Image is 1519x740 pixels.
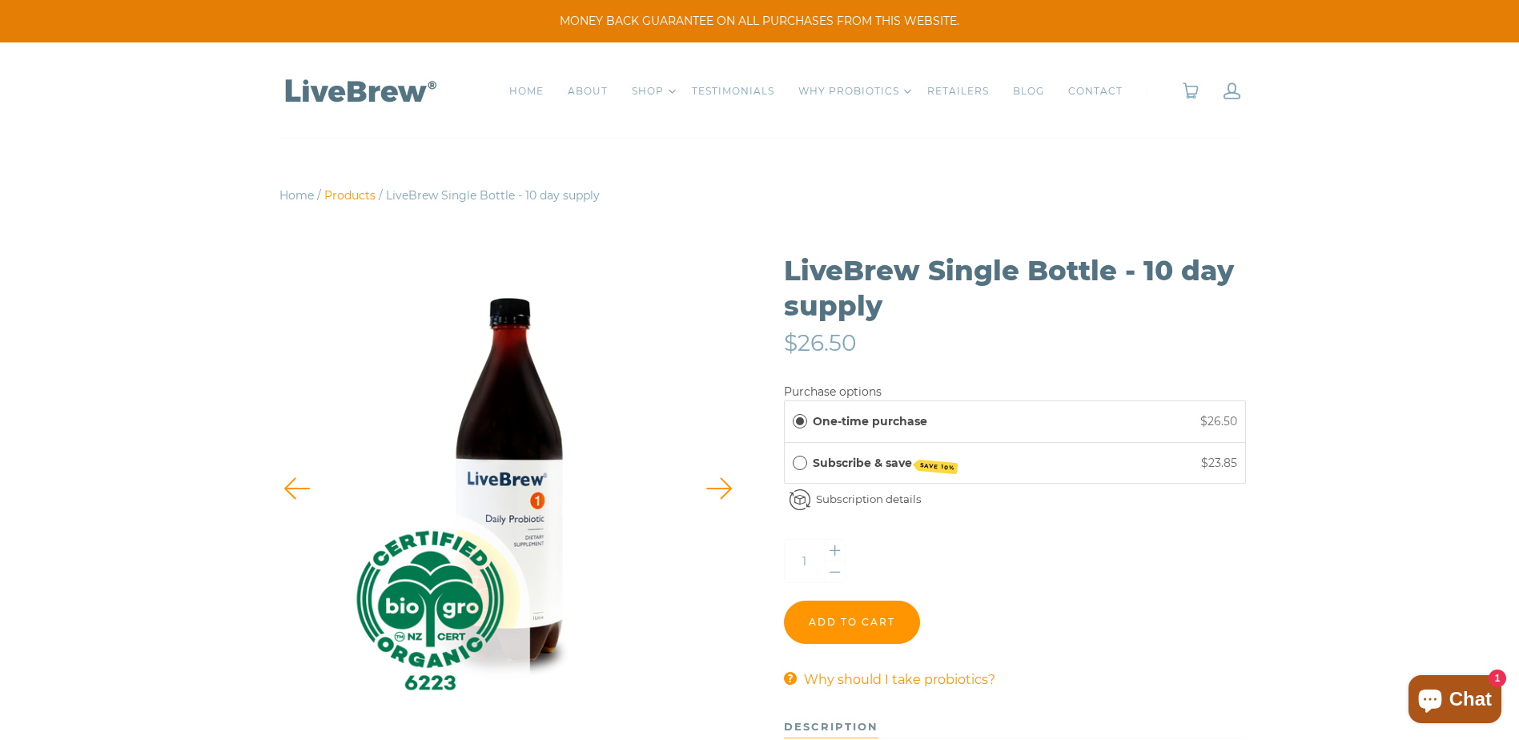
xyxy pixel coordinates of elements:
[1013,83,1044,99] a: BLOG
[324,188,376,203] a: Products
[632,83,664,99] a: SHOP
[804,672,995,687] span: Why should I take probiotics?
[273,253,744,724] img: LiveBrew Single Bottle - 10 day supply
[784,714,878,738] div: description
[813,412,927,430] label: One-time purchase
[509,83,544,99] a: HOME
[804,670,995,690] a: Why should I take probiotics?
[379,188,383,203] span: /
[1200,414,1237,428] span: $26.50
[785,540,825,582] input: Quantity
[917,459,958,473] span: SAVE 10%
[386,188,600,203] span: LiveBrew Single Bottle - 10 day supply
[927,83,989,99] a: RETAILERS
[784,329,857,356] span: $26.50
[793,454,807,472] div: Subscribe & save
[24,13,1495,30] span: MONEY BACK GUARANTEE ON ALL PURCHASES FROM THIS WEBSITE.
[568,83,608,99] a: ABOUT
[813,454,958,472] label: Subscribe & save
[816,493,922,505] a: Subscription details
[1404,675,1506,727] inbox-online-store-chat: Shopify online store chat
[784,601,920,644] input: Add to cart
[279,76,440,104] img: LiveBrew
[279,188,314,203] a: Home
[1068,83,1123,99] a: CONTACT
[798,83,899,99] a: WHY PROBIOTICS
[692,83,774,99] a: TESTIMONIALS
[784,253,1247,324] h1: LiveBrew Single Bottle - 10 day supply
[784,384,882,399] label: Purchase options
[1201,456,1237,470] span: $23.85
[317,188,321,203] span: /
[793,412,807,430] div: One-time purchase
